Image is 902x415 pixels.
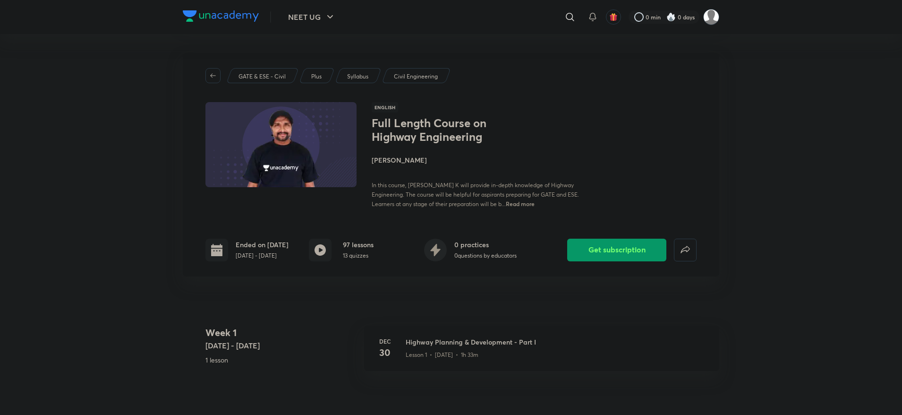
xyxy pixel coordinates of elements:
p: 0 questions by educators [454,251,517,260]
h4: Week 1 [205,326,357,340]
p: 1 lesson [205,355,357,365]
button: Get subscription [567,239,666,261]
button: false [674,239,697,261]
a: Civil Engineering [392,72,440,81]
p: Plus [311,72,322,81]
p: [DATE] - [DATE] [236,251,289,260]
p: Civil Engineering [394,72,438,81]
a: Company Logo [183,10,259,24]
p: Syllabus [347,72,368,81]
img: streak [666,12,676,22]
h3: Highway Planning & Development - Part I [406,337,708,347]
h4: [PERSON_NAME] [372,155,583,165]
img: Thumbnail [204,101,358,188]
h6: Ended on [DATE] [236,240,289,250]
span: In this course, [PERSON_NAME] K will provide in-depth knowledge of Highway Engineering. The cours... [372,182,579,207]
h4: 30 [375,346,394,360]
img: avatar [609,13,618,21]
a: Syllabus [346,72,370,81]
button: avatar [606,9,621,25]
img: Company Logo [183,10,259,22]
h6: Dec [375,337,394,346]
p: Lesson 1 • [DATE] • 1h 33m [406,351,478,359]
a: Dec30Highway Planning & Development - Part ILesson 1 • [DATE] • 1h 33m [364,326,719,382]
h5: [DATE] - [DATE] [205,340,357,351]
span: Read more [506,200,535,207]
h1: Full Length Course on Highway Engineering [372,116,526,144]
span: English [372,102,398,112]
h6: 97 lessons [343,240,374,250]
a: GATE & ESE - Civil [237,72,288,81]
p: 13 quizzes [343,251,374,260]
button: NEET UG [282,8,341,26]
a: Plus [310,72,323,81]
img: Alan Pail.M [703,9,719,25]
p: GATE & ESE - Civil [238,72,286,81]
h6: 0 practices [454,240,517,250]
